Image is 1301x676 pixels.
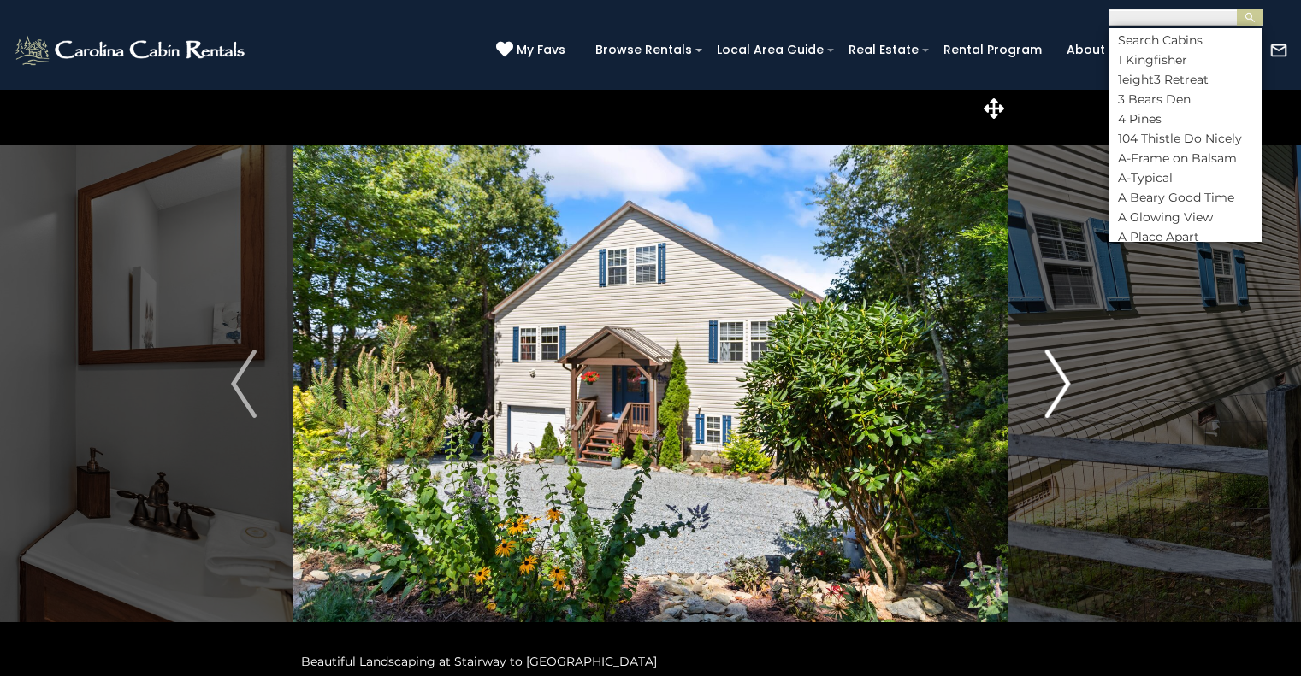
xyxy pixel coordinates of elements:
span: My Favs [517,41,565,59]
li: A Place Apart [1109,229,1262,244]
a: My Favs [496,41,570,60]
a: Local Area Guide [708,37,832,63]
li: A-Frame on Balsam [1109,150,1262,166]
li: Search Cabins [1109,32,1262,48]
li: 4 Pines [1109,111,1262,126]
li: A-Typical [1109,170,1262,185]
li: A Glowing View [1109,209,1262,225]
img: White-1-2.png [13,33,250,68]
li: A Beary Good Time [1109,190,1262,205]
li: 3 Bears Den [1109,91,1262,107]
li: 1eight3 Retreat [1109,72,1262,87]
li: 104 Thistle Do Nicely [1109,131,1262,146]
a: Rental Program [935,37,1050,63]
img: arrow [231,350,257,418]
a: Real Estate [840,37,927,63]
li: 1 Kingfisher [1109,52,1262,68]
img: mail-regular-white.png [1269,41,1288,60]
img: arrow [1044,350,1070,418]
a: Browse Rentals [587,37,701,63]
a: About [1058,37,1114,63]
